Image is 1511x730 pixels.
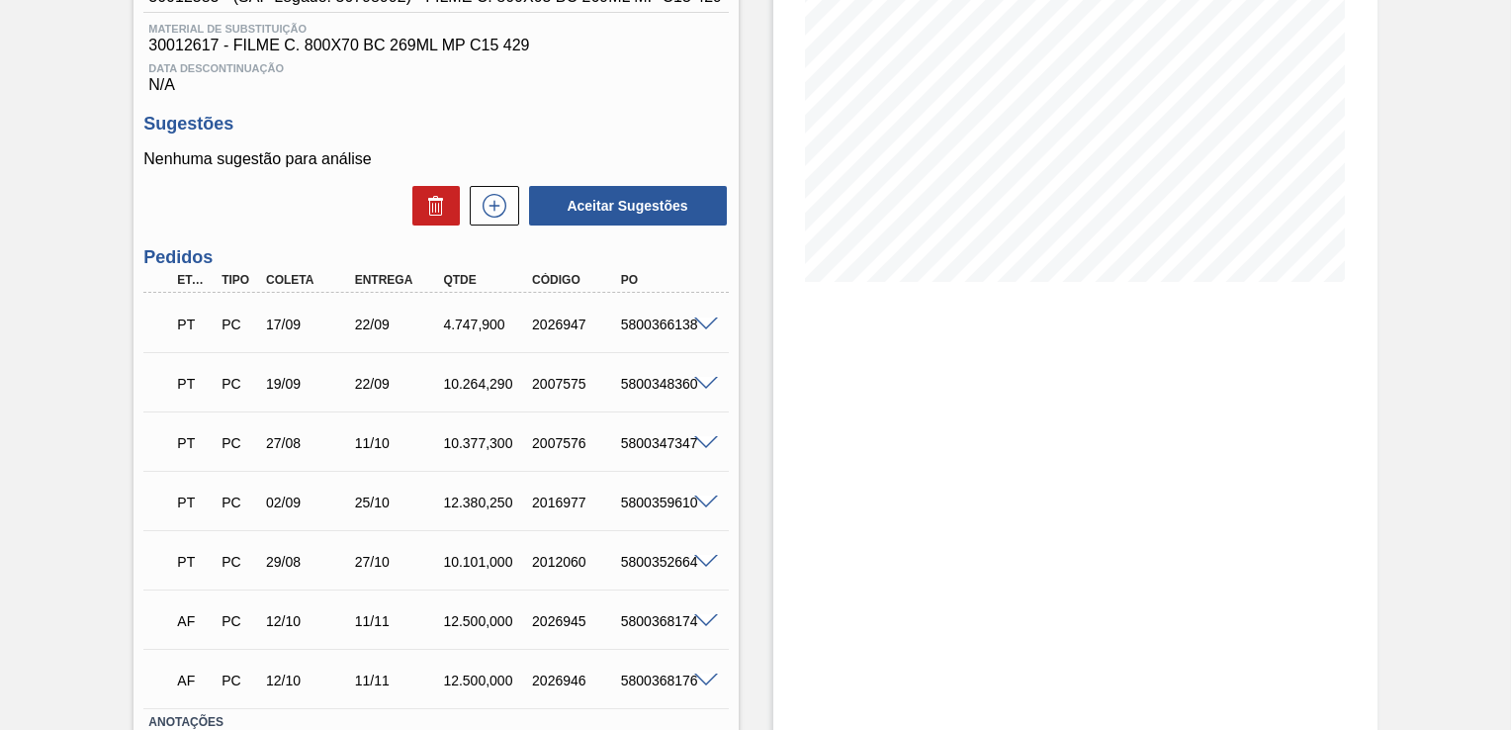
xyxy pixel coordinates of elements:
[172,362,217,406] div: Pedido em Trânsito
[172,659,217,702] div: Aguardando Faturamento
[143,54,728,94] div: N/A
[519,184,729,228] div: Aceitar Sugestões
[616,376,713,392] div: 5800348360
[350,435,447,451] div: 11/10/2025
[438,613,535,629] div: 12.500,000
[350,495,447,510] div: 25/10/2025
[460,186,519,226] div: Nova sugestão
[438,376,535,392] div: 10.264,290
[438,554,535,570] div: 10.101,000
[217,673,261,688] div: Pedido de Compra
[177,613,212,629] p: AF
[527,376,624,392] div: 2007575
[616,273,713,287] div: PO
[438,495,535,510] div: 12.380,250
[261,673,358,688] div: 12/10/2025
[616,317,713,332] div: 5800366138
[148,62,723,74] span: Data Descontinuação
[350,273,447,287] div: Entrega
[217,495,261,510] div: Pedido de Compra
[350,613,447,629] div: 11/11/2025
[527,317,624,332] div: 2026947
[616,554,713,570] div: 5800352664
[527,273,624,287] div: Código
[527,495,624,510] div: 2016977
[350,317,447,332] div: 22/09/2025
[177,376,212,392] p: PT
[261,435,358,451] div: 27/08/2025
[261,317,358,332] div: 17/09/2025
[148,23,723,35] span: Material de Substituição
[527,673,624,688] div: 2026946
[172,481,217,524] div: Pedido em Trânsito
[438,673,535,688] div: 12.500,000
[261,273,358,287] div: Coleta
[616,613,713,629] div: 5800368174
[616,673,713,688] div: 5800368176
[438,273,535,287] div: Qtde
[172,273,217,287] div: Etapa
[261,495,358,510] div: 02/09/2025
[350,673,447,688] div: 11/11/2025
[438,317,535,332] div: 4.747,900
[350,554,447,570] div: 27/10/2025
[402,186,460,226] div: Excluir Sugestões
[143,247,728,268] h3: Pedidos
[616,435,713,451] div: 5800347347
[217,554,261,570] div: Pedido de Compra
[177,554,212,570] p: PT
[261,376,358,392] div: 19/09/2025
[527,613,624,629] div: 2026945
[177,435,212,451] p: PT
[172,303,217,346] div: Pedido em Trânsito
[217,376,261,392] div: Pedido de Compra
[172,421,217,465] div: Pedido em Trânsito
[172,540,217,584] div: Pedido em Trânsito
[217,435,261,451] div: Pedido de Compra
[217,613,261,629] div: Pedido de Compra
[217,317,261,332] div: Pedido de Compra
[529,186,727,226] button: Aceitar Sugestões
[527,435,624,451] div: 2007576
[177,495,212,510] p: PT
[148,37,723,54] span: 30012617 - FILME C. 800X70 BC 269ML MP C15 429
[217,273,261,287] div: Tipo
[261,554,358,570] div: 29/08/2025
[616,495,713,510] div: 5800359610
[350,376,447,392] div: 22/09/2025
[261,613,358,629] div: 12/10/2025
[527,554,624,570] div: 2012060
[143,150,728,168] p: Nenhuma sugestão para análise
[177,317,212,332] p: PT
[438,435,535,451] div: 10.377,300
[177,673,212,688] p: AF
[143,114,728,135] h3: Sugestões
[172,599,217,643] div: Aguardando Faturamento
